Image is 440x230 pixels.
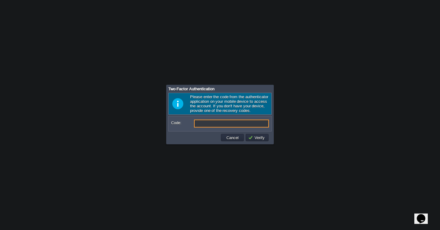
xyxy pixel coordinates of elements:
label: Code: [171,120,193,126]
div: Please enter the code from the authenticator application on your mobile device to access the acco... [168,93,272,115]
button: Verify [248,135,266,140]
button: Cancel [225,135,240,140]
iframe: chat widget [414,206,434,224]
span: Two-Factor Authentication [168,87,215,91]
